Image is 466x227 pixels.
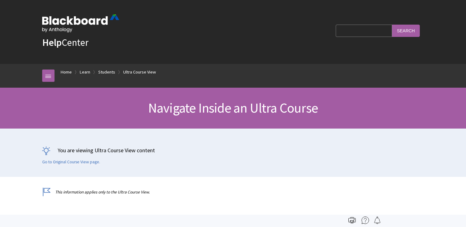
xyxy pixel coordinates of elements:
input: Search [392,25,420,37]
img: Print [348,217,356,224]
p: On this page, learn about: [42,213,424,221]
a: Learn [80,68,90,76]
a: Ultra Course View [123,68,156,76]
span: Navigate Inside an Ultra Course [148,99,318,116]
p: This information applies only to the Ultra Course View. [42,189,424,195]
strong: Help [42,36,62,49]
img: Blackboard by Anthology [42,14,119,32]
img: More help [362,217,369,224]
a: Home [61,68,72,76]
p: You are viewing Ultra Course View content [42,146,424,154]
img: Follow this page [374,217,381,224]
a: HelpCenter [42,36,88,49]
a: Go to Original Course View page. [42,159,100,165]
a: Students [98,68,115,76]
